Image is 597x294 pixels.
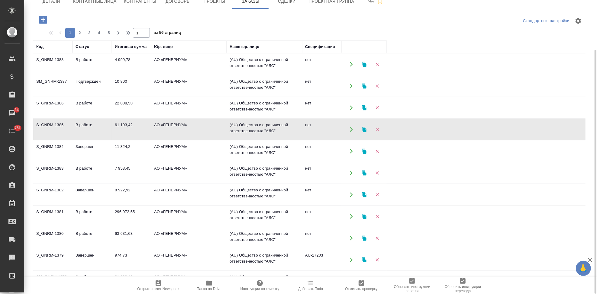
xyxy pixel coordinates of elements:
[227,206,302,227] td: (AU) Общество с ограниченной ответственностью "АЛС"
[345,167,357,179] button: Открыть
[151,119,227,140] td: АО «ГЕНЕРИУМ»
[94,28,104,38] button: 4
[33,97,73,118] td: S_GNRM-1386
[184,277,234,294] button: Папка на Drive
[305,44,335,50] div: Спецификация
[302,249,341,270] td: AU-17203
[227,184,302,205] td: (AU) Общество с ограниченной ответственностью "АЛС"
[2,105,23,120] a: 34
[302,75,341,97] td: нет
[390,285,434,293] span: Обновить инструкции верстки
[345,210,357,222] button: Открыть
[227,249,302,270] td: (AU) Общество с ограниченной ответственностью "АЛС"
[151,206,227,227] td: АО «ГЕНЕРИУМ»
[227,54,302,75] td: (AU) Общество с ограниченной ответственностью "АЛС"
[227,228,302,249] td: (AU) Общество с ограниченной ответственностью "АЛС"
[75,28,85,38] button: 2
[345,101,357,114] button: Открыть
[112,184,151,205] td: 8 922,92
[302,162,341,184] td: нет
[112,119,151,140] td: 61 193,42
[371,101,383,114] button: Удалить
[227,97,302,118] td: (AU) Общество с ограниченной ответственностью "АЛС"
[302,271,341,292] td: нет
[358,232,370,244] button: Клонировать
[112,162,151,184] td: 7 953,45
[345,145,357,157] button: Открыть
[73,54,112,75] td: В работе
[302,141,341,162] td: нет
[227,271,302,292] td: (AU) Общество с ограниченной ответственностью "АЛС"
[345,287,377,291] span: Отметить проверку
[2,123,23,139] a: 751
[35,14,51,26] button: Добавить проект
[345,232,357,244] button: Открыть
[151,75,227,97] td: АО «ГЕНЕРИУМ»
[73,206,112,227] td: В работе
[302,206,341,227] td: нет
[73,141,112,162] td: Завершен
[33,54,73,75] td: S_GNRM-1388
[115,44,147,50] div: Итоговая сумма
[153,29,181,38] span: из 56 страниц
[197,287,221,291] span: Папка на Drive
[151,228,227,249] td: АО «ГЕНЕРИУМ»
[154,44,173,50] div: Юр. лицо
[358,58,370,70] button: Клонировать
[151,249,227,270] td: АО «ГЕНЕРИУМ»
[85,30,94,36] span: 3
[387,277,437,294] button: Обновить инструкции верстки
[151,97,227,118] td: АО «ГЕНЕРИУМ»
[104,28,114,38] button: 5
[112,141,151,162] td: 11 324,2
[234,277,285,294] button: Инструкции по клиенту
[75,30,85,36] span: 2
[73,119,112,140] td: В работе
[76,44,89,50] div: Статус
[358,145,370,157] button: Клонировать
[578,262,589,275] span: 🙏
[345,254,357,266] button: Открыть
[112,271,151,292] td: 31 803,12
[112,75,151,97] td: 10 800
[73,184,112,205] td: Завершен
[345,275,357,288] button: Открыть
[437,277,488,294] button: Обновить инструкции перевода
[358,210,370,222] button: Клонировать
[85,28,94,38] button: 3
[358,80,370,92] button: Клонировать
[73,228,112,249] td: В работе
[33,249,73,270] td: S_GNRM-1379
[371,210,383,222] button: Удалить
[371,80,383,92] button: Удалить
[151,271,227,292] td: АО «ГЕНЕРИУМ»
[73,162,112,184] td: В работе
[285,277,336,294] button: Добавить Todo
[371,275,383,288] button: Удалить
[358,167,370,179] button: Клонировать
[302,119,341,140] td: нет
[151,162,227,184] td: АО «ГЕНЕРИУМ»
[302,97,341,118] td: нет
[33,271,73,292] td: SM_GNRM-1378
[11,125,24,131] span: 751
[441,285,485,293] span: Обновить инструкции перевода
[104,30,114,36] span: 5
[227,75,302,97] td: (AU) Общество с ограниченной ответственностью "АЛС"
[112,206,151,227] td: 296 972,55
[73,249,112,270] td: Завершен
[33,228,73,249] td: S_GNRM-1380
[230,44,260,50] div: Наше юр. лицо
[73,75,112,97] td: Подтвержден
[345,58,357,70] button: Открыть
[358,275,370,288] button: Клонировать
[358,188,370,201] button: Клонировать
[358,123,370,136] button: Клонировать
[33,75,73,97] td: SM_GNRM-1387
[227,162,302,184] td: (AU) Общество с ограниченной ответственностью "АЛС"
[33,141,73,162] td: S_GNRM-1384
[133,277,184,294] button: Открыть отчет Newspeak
[33,206,73,227] td: S_GNRM-1381
[227,119,302,140] td: (AU) Общество с ограниченной ответственностью "АЛС"
[298,287,323,291] span: Добавить Todo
